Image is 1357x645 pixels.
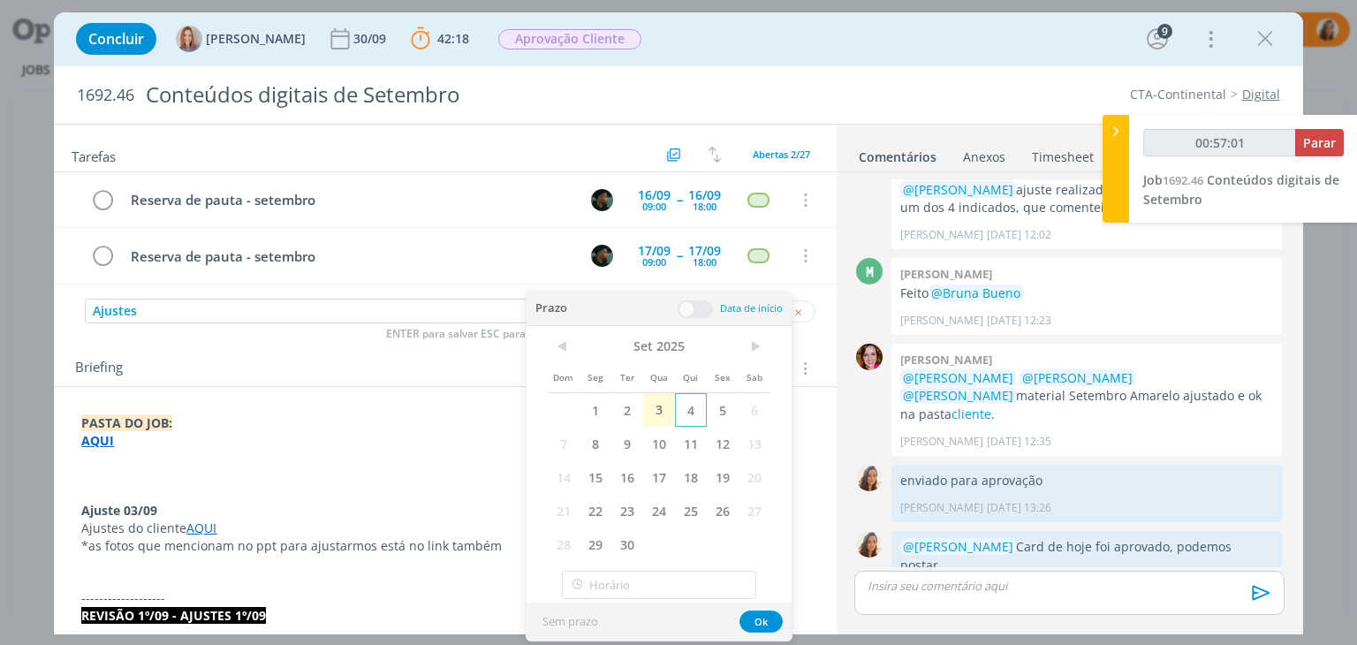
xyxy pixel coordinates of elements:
button: Aprovação Cliente [497,28,642,50]
span: Sex [707,360,739,393]
img: A [176,26,202,52]
a: Digital [1242,86,1280,102]
span: 12 [707,427,739,460]
span: 5 [707,393,739,427]
span: 3 [643,393,675,427]
img: B [856,344,883,370]
div: Anexos [963,148,1005,166]
div: M [856,258,883,285]
span: [DATE] 12:23 [987,313,1051,329]
span: @[PERSON_NAME] [1022,163,1133,180]
span: Data de início [720,301,783,315]
span: 29 [580,527,611,561]
div: 18:00 [693,201,716,211]
span: 4 [675,393,707,427]
span: Concluir [88,32,144,46]
span: 11 [675,427,707,460]
span: Set 2025 [580,333,739,360]
button: A[PERSON_NAME] [176,26,306,52]
span: Dom [548,360,580,393]
div: 18:00 [693,257,716,267]
p: [PERSON_NAME] [900,500,983,516]
div: Reserva de pauta - setembro [123,189,574,211]
b: [PERSON_NAME] [900,266,992,282]
span: Abertas 2/27 [753,148,810,161]
span: 26 [707,494,739,527]
button: K [589,186,616,213]
span: [PERSON_NAME] [206,33,306,45]
div: Conteúdos digitais de Setembro [138,73,771,117]
span: 1692.46 [1163,172,1203,188]
img: arrow-down-up.svg [709,147,721,163]
span: @[PERSON_NAME] [903,369,1013,386]
strong: PASTA DO JOB: [81,414,172,431]
strong: Ajuste 03/09 [81,502,157,519]
span: Sab [739,360,770,393]
span: 15 [580,460,611,494]
span: Prazo [535,300,567,318]
span: 17 [643,460,675,494]
p: [PERSON_NAME] [900,313,983,329]
div: 9 [1157,24,1172,39]
input: Horário [562,571,756,599]
span: Qua [643,360,675,393]
p: enviado para aprovação [900,472,1273,489]
span: 13 [739,427,770,460]
span: 24 [643,494,675,527]
p: ajuste realizado, mas ficou faltando fazer um dos 4 indicados, que comentei no briefing. [900,163,1273,217]
span: @[PERSON_NAME] [903,538,1013,555]
p: Card de hoje foi aprovado, podemos postar. [900,538,1273,574]
div: Reserva de pauta - setembro [123,246,574,268]
span: 14 [548,460,580,494]
div: 17/09 [638,245,671,257]
div: 17/09 [688,245,721,257]
span: 23 [611,494,643,527]
button: 42:18 [406,25,474,53]
span: 22 [580,494,611,527]
span: Conteúdos digitais de Setembro [1143,171,1339,208]
span: [DATE] 12:35 [987,434,1051,450]
span: Aprovação Cliente [498,29,641,49]
a: AQUI [81,432,114,449]
p: [PERSON_NAME] [900,434,983,450]
span: 20 [739,460,770,494]
a: cliente [951,406,991,422]
span: Briefing [75,357,123,380]
span: Tarefas [72,144,116,165]
p: material Setembro Amarelo ajustado e ok na pasta . [900,369,1273,423]
span: @Bruna Bueno [931,285,1020,301]
span: Parar [1303,134,1336,151]
span: [DATE] 12:02 [987,227,1051,243]
span: 42:18 [437,30,469,47]
span: 1 [580,393,611,427]
span: @[PERSON_NAME] [903,181,1013,198]
button: Ok [739,611,783,633]
a: Job1692.46Conteúdos digitais de Setembro [1143,171,1339,208]
p: Feito [900,285,1273,302]
span: 27 [739,494,770,527]
span: @[PERSON_NAME] [1022,369,1133,386]
span: 30 [611,527,643,561]
a: CTA-Continental [1130,86,1226,102]
img: K [591,189,613,211]
span: 7 [548,427,580,460]
span: 16 [611,460,643,494]
span: -- [677,193,682,206]
div: 30/09 [353,33,390,45]
span: ENTER para salvar ESC para cancelar [386,327,572,341]
span: Seg [580,360,611,393]
a: Timesheet [1031,140,1095,166]
a: AQUI [186,520,216,536]
span: 25 [675,494,707,527]
span: 8 [580,427,611,460]
p: Ajustes do cliente [81,520,808,537]
p: ------------------- [81,589,808,607]
span: [DATE] 13:26 [987,500,1051,516]
div: dialog [54,12,1302,634]
div: 16/09 [638,189,671,201]
span: 18 [675,460,707,494]
b: [PERSON_NAME] [900,352,992,368]
strong: REVISÃO 1º/09 - AJUSTES 1º/09 [81,607,266,624]
span: 21 [548,494,580,527]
